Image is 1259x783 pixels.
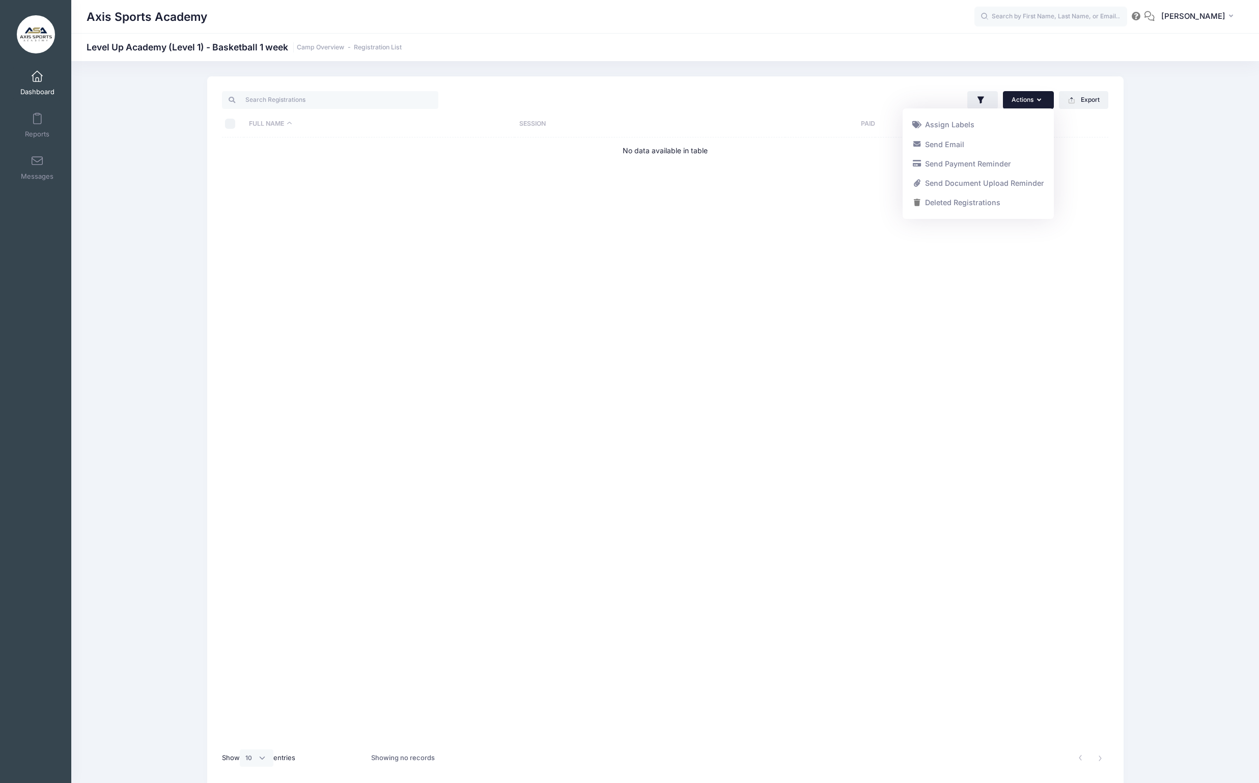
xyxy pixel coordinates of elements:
[13,65,62,101] a: Dashboard
[785,110,875,137] th: Paid: activate to sort column ascending
[13,107,62,143] a: Reports
[222,137,1109,164] td: No data available in table
[907,174,1049,193] a: Send Document Upload Reminder
[240,749,273,767] select: Showentries
[87,5,207,29] h1: Axis Sports Academy
[875,110,1011,137] th: Registered: activate to sort column ascending
[21,172,53,181] span: Messages
[20,88,54,96] span: Dashboard
[244,110,515,137] th: Full Name: activate to sort column descending
[1003,91,1054,108] button: Actions
[297,44,344,51] a: Camp Overview
[907,193,1049,212] a: Deleted Registrations
[974,7,1127,27] input: Search by First Name, Last Name, or Email...
[222,749,295,767] label: Show entries
[222,91,438,108] input: Search Registrations
[17,15,55,53] img: Axis Sports Academy
[87,42,402,52] h1: Level Up Academy (Level 1) - Basketball 1 week
[25,130,49,138] span: Reports
[1161,11,1225,22] span: [PERSON_NAME]
[354,44,402,51] a: Registration List
[1059,91,1108,108] button: Export
[515,110,786,137] th: Session: activate to sort column ascending
[907,154,1049,174] a: Send Payment Reminder
[13,150,62,185] a: Messages
[907,134,1049,154] a: Send Email
[907,115,1049,134] a: Assign Labels
[371,746,435,770] div: Showing no records
[1155,5,1244,29] button: [PERSON_NAME]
